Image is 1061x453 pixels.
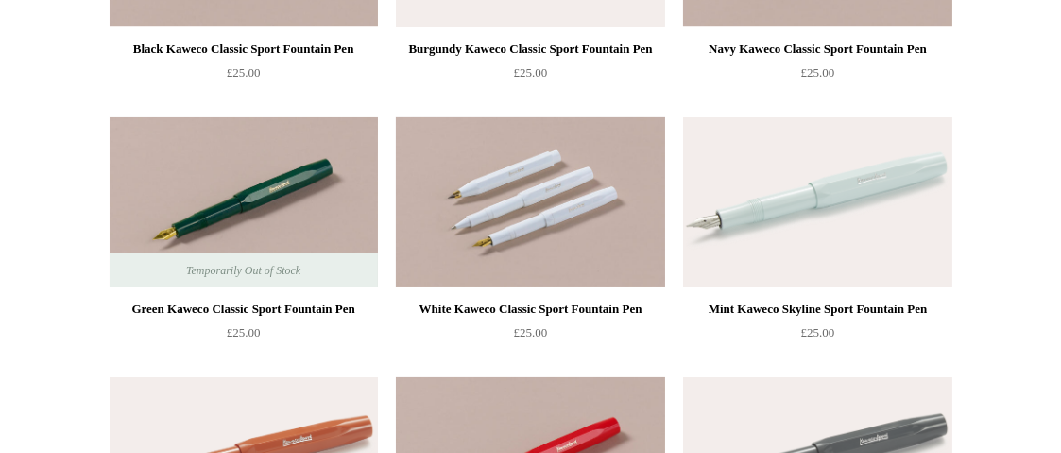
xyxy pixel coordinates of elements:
span: £25.00 [801,325,835,340]
a: Green Kaweco Classic Sport Fountain Pen Green Kaweco Classic Sport Fountain Pen Temporarily Out o... [110,117,378,287]
div: Black Kaweco Classic Sport Fountain Pen [114,38,373,61]
span: £25.00 [801,65,835,79]
div: White Kaweco Classic Sport Fountain Pen [401,298,659,321]
a: Black Kaweco Classic Sport Fountain Pen £25.00 [110,38,378,115]
a: Burgundy Kaweco Classic Sport Fountain Pen £25.00 [396,38,664,115]
img: Green Kaweco Classic Sport Fountain Pen [110,117,378,287]
div: Burgundy Kaweco Classic Sport Fountain Pen [401,38,659,61]
span: £25.00 [227,65,261,79]
a: White Kaweco Classic Sport Fountain Pen White Kaweco Classic Sport Fountain Pen [396,117,664,287]
a: Mint Kaweco Skyline Sport Fountain Pen £25.00 [683,298,951,375]
a: White Kaweco Classic Sport Fountain Pen £25.00 [396,298,664,375]
span: Temporarily Out of Stock [167,253,319,287]
img: White Kaweco Classic Sport Fountain Pen [396,117,664,287]
a: Green Kaweco Classic Sport Fountain Pen £25.00 [110,298,378,375]
div: Navy Kaweco Classic Sport Fountain Pen [688,38,947,61]
img: Mint Kaweco Skyline Sport Fountain Pen [683,117,951,287]
div: Mint Kaweco Skyline Sport Fountain Pen [688,298,947,321]
span: £25.00 [514,325,548,340]
a: Navy Kaweco Classic Sport Fountain Pen £25.00 [683,38,951,115]
span: £25.00 [514,65,548,79]
div: Green Kaweco Classic Sport Fountain Pen [114,298,373,321]
a: Mint Kaweco Skyline Sport Fountain Pen Mint Kaweco Skyline Sport Fountain Pen [683,117,951,287]
span: £25.00 [227,325,261,340]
